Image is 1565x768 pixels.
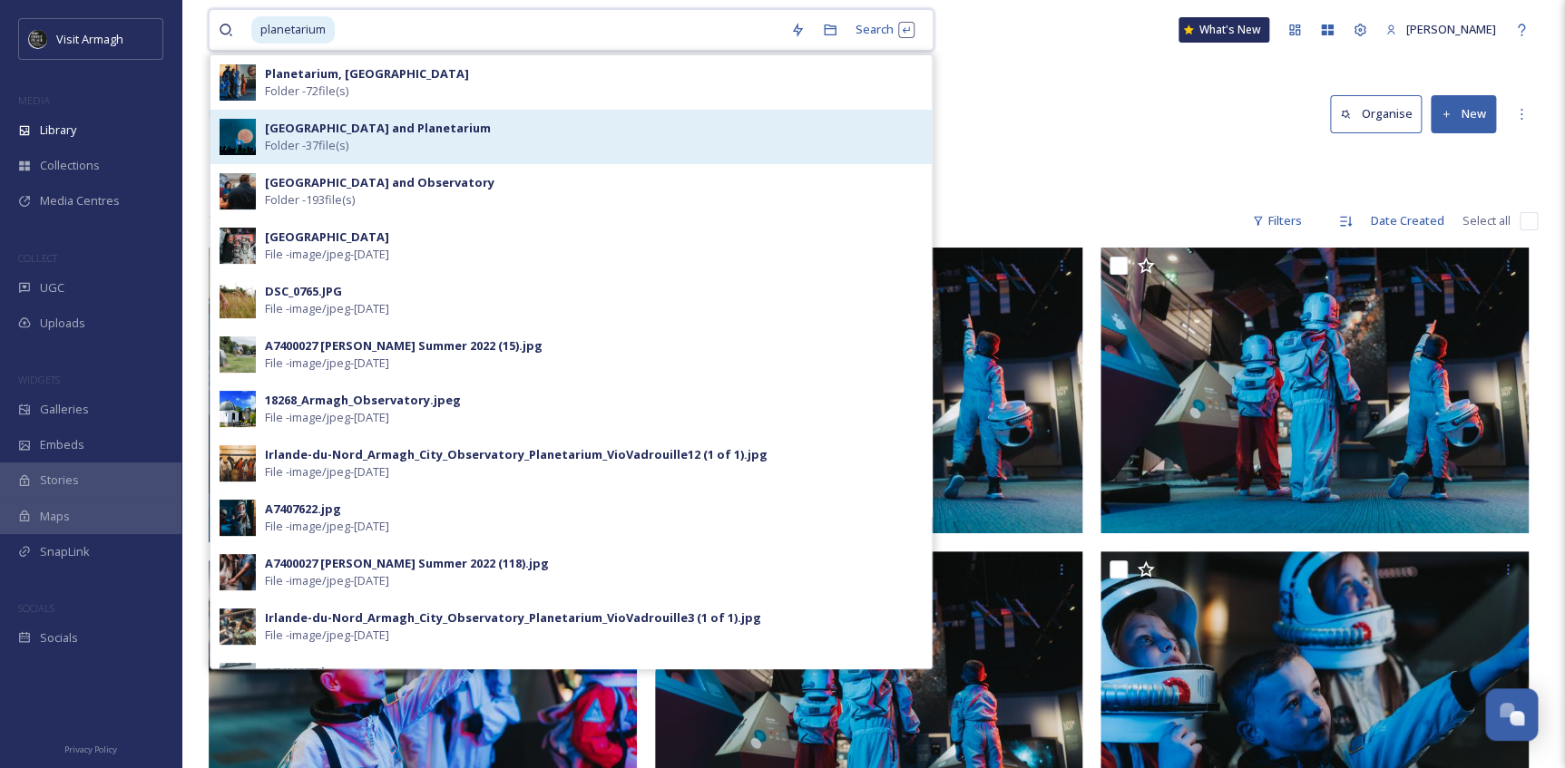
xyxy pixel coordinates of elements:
span: Maps [40,508,70,525]
span: File - image/jpeg - [DATE] [265,572,389,589]
button: Organise [1330,95,1422,132]
div: 18268_Armagh_Observatory.jpeg [265,392,461,409]
img: A7400027%2520Patrick%2520Hughes%2520Summer%25202022%2520%2815%29.jpg [220,336,256,373]
button: New [1431,95,1496,132]
img: A7407622.jpg [220,500,256,536]
img: A7407757.jpg [1100,248,1529,533]
span: Uploads [40,315,85,332]
div: Search [846,12,924,47]
img: A7400027%2520Patrick%2520Hughes%2520Summer%25202022%2520%282%29.jpg [220,173,256,209]
span: UGC [40,279,64,297]
span: MEDIA [18,93,50,107]
img: A7408377.jpg [220,663,256,699]
span: Folder - 72 file(s) [265,83,348,100]
strong: [GEOGRAPHIC_DATA] and Planetarium [265,120,491,136]
div: Filters [1243,203,1311,238]
span: File - image/jpeg - [DATE] [265,409,389,426]
span: COLLECT [18,251,57,265]
img: A7407655.jpg [220,64,256,101]
span: 72 file s [209,212,245,229]
span: Visit Armagh [56,31,123,47]
img: DSC_0765.JPG [220,282,256,318]
span: [PERSON_NAME] [1406,21,1496,37]
a: What's New [1179,17,1269,43]
img: A7400027%2520Patrick%2520Hughes%2520Summer%25202022%2520%28118%29.jpg [220,554,256,590]
img: 18268_Armagh_Observatory.jpeg [220,391,256,427]
strong: Planetarium, [GEOGRAPHIC_DATA] [265,65,469,82]
a: Privacy Policy [64,737,117,759]
span: Galleries [40,401,89,418]
span: File - image/jpeg - [DATE] [265,355,389,372]
span: File - image/jpeg - [DATE] [265,246,389,263]
div: DSC_0765.JPG [265,283,342,300]
span: SnapLink [40,543,90,560]
span: Socials [40,629,78,646]
div: A7400027 [PERSON_NAME] Summer 2022 (15).jpg [265,337,543,355]
div: Date Created [1362,203,1453,238]
span: File - image/jpeg - [DATE] [265,518,389,535]
button: Open Chat [1485,688,1538,741]
span: Privacy Policy [64,744,117,755]
span: SOCIALS [18,601,54,615]
img: Irlande-du-Nord_Armagh_City_Observatory_Planetarium_VioVadrouille3%2520%281%2520of%25201%29.jpg [220,608,256,645]
span: Folder - 193 file(s) [265,191,355,209]
div: A7400027 [PERSON_NAME] Summer 2022 (118).jpg [265,555,549,572]
span: Stories [40,471,79,489]
div: [GEOGRAPHIC_DATA] [265,228,389,246]
span: WIDGETS [18,373,60,386]
a: Organise [1330,95,1431,132]
span: Collections [40,157,100,174]
span: Embeds [40,436,84,453]
img: Armagh Planetarium.jpg [209,248,637,541]
img: THE-FIRST-PLACE-VISIT-ARMAGH.COM-BLACK.jpg [29,30,47,48]
strong: [GEOGRAPHIC_DATA] and Observatory [265,174,494,190]
span: Library [40,122,76,139]
span: Folder - 37 file(s) [265,137,348,154]
img: AOP%2520Tony%2520Pleavin%2520April%25202021%25202.jpg [220,119,256,155]
span: Media Centres [40,192,120,209]
img: A7400027%2520Patrick%2520Hughes%2520Summer%25202022%2520%28135%29.jpg [220,228,256,264]
span: File - image/jpeg - [DATE] [265,463,389,481]
div: Irlande-du-Nord_Armagh_City_Observatory_Planetarium_VioVadrouille3 (1 of 1).jpg [265,609,761,627]
div: A7408377.jpg [265,664,341,681]
img: Irlande-du-Nord_Armagh_City_Observatory_Planetarium_VioVadrouille12%2520%281%2520of%25201%29.jpg [220,445,256,481]
a: [PERSON_NAME] [1376,12,1505,47]
span: File - image/jpeg - [DATE] [265,627,389,644]
div: A7407622.jpg [265,501,341,518]
div: Irlande-du-Nord_Armagh_City_Observatory_Planetarium_VioVadrouille12 (1 of 1).jpg [265,446,768,463]
span: Select all [1462,212,1511,229]
span: planetarium [251,16,335,43]
span: File - image/jpeg - [DATE] [265,300,389,317]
